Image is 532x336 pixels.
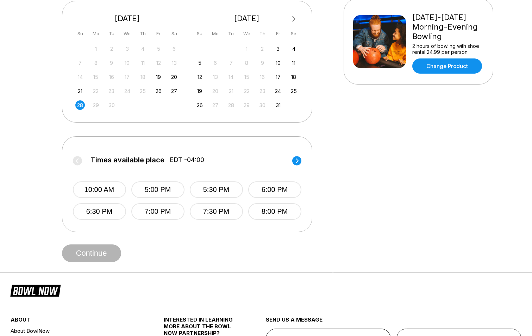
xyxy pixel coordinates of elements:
[11,316,138,326] div: about
[226,100,236,110] div: Not available Tuesday, October 28th, 2025
[123,58,132,68] div: Not available Wednesday, September 10th, 2025
[412,43,484,55] div: 2 hours of bowling with shoe rental 24.99 per person
[211,29,220,38] div: Mo
[75,43,180,110] div: month 2025-09
[211,86,220,96] div: Not available Monday, October 20th, 2025
[266,316,521,329] div: send us a message
[107,100,116,110] div: Not available Tuesday, September 30th, 2025
[73,203,126,220] button: 6:30 PM
[154,44,163,54] div: Not available Friday, September 5th, 2025
[273,29,283,38] div: Fr
[412,58,482,74] a: Change Product
[91,58,101,68] div: Not available Monday, September 8th, 2025
[289,86,299,96] div: Choose Saturday, October 25th, 2025
[169,44,179,54] div: Not available Saturday, September 6th, 2025
[107,29,116,38] div: Tu
[273,44,283,54] div: Choose Friday, October 3rd, 2025
[242,72,251,82] div: Not available Wednesday, October 15th, 2025
[248,203,301,220] button: 8:00 PM
[288,13,300,25] button: Next Month
[258,29,267,38] div: Th
[123,29,132,38] div: We
[131,181,184,198] button: 5:00 PM
[195,29,205,38] div: Su
[289,29,299,38] div: Sa
[169,86,179,96] div: Choose Saturday, September 27th, 2025
[226,29,236,38] div: Tu
[75,100,85,110] div: Choose Sunday, September 28th, 2025
[75,72,85,82] div: Not available Sunday, September 14th, 2025
[226,58,236,68] div: Not available Tuesday, October 7th, 2025
[169,72,179,82] div: Choose Saturday, September 20th, 2025
[273,72,283,82] div: Choose Friday, October 17th, 2025
[194,43,300,110] div: month 2025-10
[73,14,182,23] div: [DATE]
[154,58,163,68] div: Not available Friday, September 12th, 2025
[289,72,299,82] div: Choose Saturday, October 18th, 2025
[75,58,85,68] div: Not available Sunday, September 7th, 2025
[90,156,164,164] span: Times available place
[289,58,299,68] div: Choose Saturday, October 11th, 2025
[107,44,116,54] div: Not available Tuesday, September 2nd, 2025
[211,72,220,82] div: Not available Monday, October 13th, 2025
[242,100,251,110] div: Not available Wednesday, October 29th, 2025
[273,58,283,68] div: Choose Friday, October 10th, 2025
[11,326,138,335] a: About BowlNow
[258,72,267,82] div: Not available Thursday, October 16th, 2025
[258,44,267,54] div: Not available Thursday, October 2nd, 2025
[91,72,101,82] div: Not available Monday, September 15th, 2025
[195,100,205,110] div: Choose Sunday, October 26th, 2025
[75,86,85,96] div: Choose Sunday, September 21st, 2025
[154,86,163,96] div: Choose Friday, September 26th, 2025
[169,29,179,38] div: Sa
[138,58,148,68] div: Not available Thursday, September 11th, 2025
[353,15,406,68] img: Friday-Sunday Morning-Evening Bowling
[242,58,251,68] div: Not available Wednesday, October 8th, 2025
[190,203,243,220] button: 7:30 PM
[195,58,205,68] div: Choose Sunday, October 5th, 2025
[138,72,148,82] div: Not available Thursday, September 18th, 2025
[107,58,116,68] div: Not available Tuesday, September 9th, 2025
[226,72,236,82] div: Not available Tuesday, October 14th, 2025
[258,58,267,68] div: Not available Thursday, October 9th, 2025
[289,44,299,54] div: Choose Saturday, October 4th, 2025
[138,44,148,54] div: Not available Thursday, September 4th, 2025
[91,86,101,96] div: Not available Monday, September 22nd, 2025
[192,14,301,23] div: [DATE]
[154,29,163,38] div: Fr
[123,86,132,96] div: Not available Wednesday, September 24th, 2025
[73,181,126,198] button: 10:00 AM
[226,86,236,96] div: Not available Tuesday, October 21st, 2025
[242,86,251,96] div: Not available Wednesday, October 22nd, 2025
[91,29,101,38] div: Mo
[107,86,116,96] div: Not available Tuesday, September 23rd, 2025
[211,58,220,68] div: Not available Monday, October 6th, 2025
[91,100,101,110] div: Not available Monday, September 29th, 2025
[107,72,116,82] div: Not available Tuesday, September 16th, 2025
[170,156,204,164] span: EDT -04:00
[412,13,484,41] div: [DATE]-[DATE] Morning-Evening Bowling
[211,100,220,110] div: Not available Monday, October 27th, 2025
[75,29,85,38] div: Su
[242,44,251,54] div: Not available Wednesday, October 1st, 2025
[123,72,132,82] div: Not available Wednesday, September 17th, 2025
[258,100,267,110] div: Not available Thursday, October 30th, 2025
[91,44,101,54] div: Not available Monday, September 1st, 2025
[190,181,243,198] button: 5:30 PM
[138,86,148,96] div: Not available Thursday, September 25th, 2025
[195,86,205,96] div: Choose Sunday, October 19th, 2025
[138,29,148,38] div: Th
[248,181,301,198] button: 6:00 PM
[169,58,179,68] div: Not available Saturday, September 13th, 2025
[273,100,283,110] div: Choose Friday, October 31st, 2025
[123,44,132,54] div: Not available Wednesday, September 3rd, 2025
[258,86,267,96] div: Not available Thursday, October 23rd, 2025
[154,72,163,82] div: Choose Friday, September 19th, 2025
[273,86,283,96] div: Choose Friday, October 24th, 2025
[131,203,184,220] button: 7:00 PM
[195,72,205,82] div: Choose Sunday, October 12th, 2025
[242,29,251,38] div: We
